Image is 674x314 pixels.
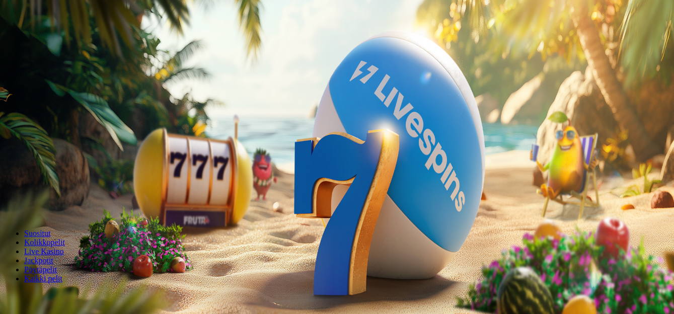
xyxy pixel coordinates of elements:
[24,265,57,274] a: Pöytäpelit
[24,256,53,265] a: Jackpotit
[24,229,50,238] a: Suositut
[4,212,670,302] header: Lobby
[24,238,65,247] a: Kolikkopelit
[4,212,670,283] nav: Lobby
[24,274,62,283] span: Kaikki pelit
[24,247,64,256] a: Live Kasino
